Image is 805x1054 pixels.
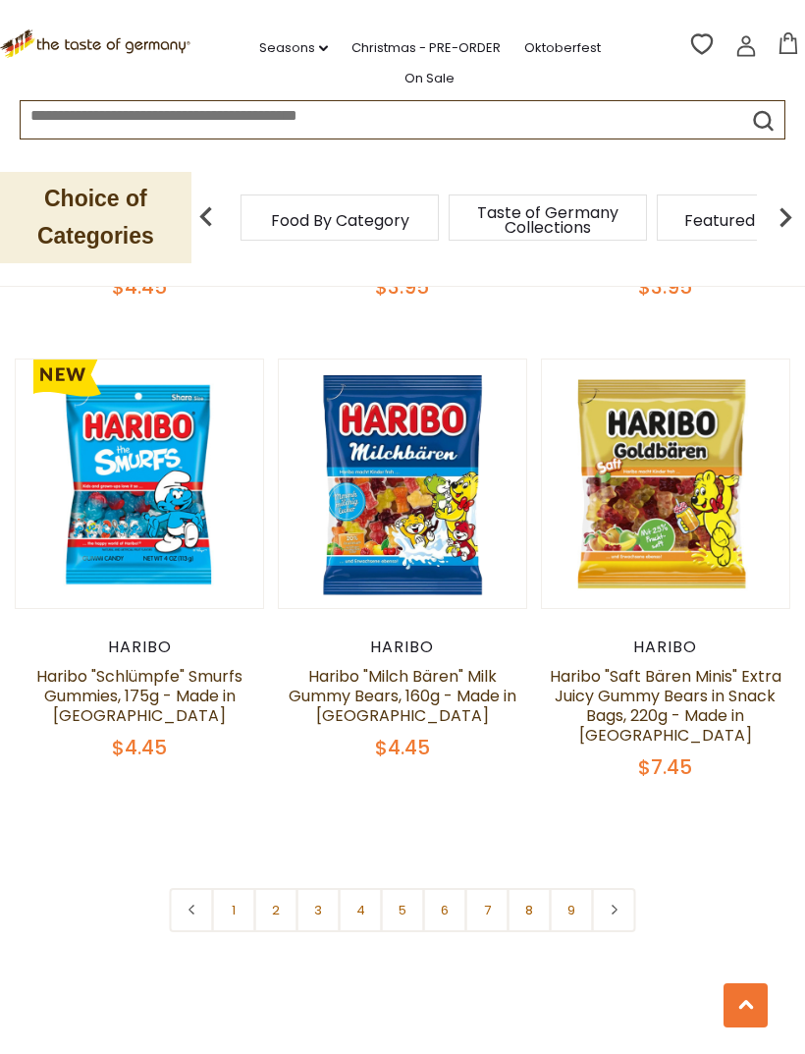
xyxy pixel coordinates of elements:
a: Haribo "Saft Bären Minis" Extra Juicy Gummy Bears in Snack Bags, 220g - Made in [GEOGRAPHIC_DATA] [550,665,781,747]
span: $3.95 [638,273,692,301]
a: Seasons [259,37,328,59]
a: On Sale [404,68,455,89]
img: Haribo "Saft Bären Minis" Extra Juicy Gummy Bears in Snack Bags, 220g - Made in Germany [542,360,789,607]
img: previous arrow [187,197,226,237]
span: $4.45 [112,273,167,301]
a: 8 [508,888,552,932]
a: Christmas - PRE-ORDER [351,37,501,59]
a: 3 [296,888,341,932]
div: Haribo [541,638,790,657]
a: Haribo "Milch Bären" Milk Gummy Bears, 160g - Made in [GEOGRAPHIC_DATA] [289,665,516,727]
a: 5 [381,888,425,932]
a: 6 [423,888,467,932]
span: $3.95 [375,273,429,301]
img: next arrow [766,197,805,237]
a: 4 [339,888,383,932]
div: Haribo [278,638,527,657]
div: Haribo [15,638,264,657]
a: 2 [254,888,298,932]
span: $4.45 [375,734,430,761]
a: 9 [550,888,594,932]
a: 7 [465,888,510,932]
a: 1 [212,888,256,932]
a: Haribo "Schlümpfe" Smurfs Gummies, 175g - Made in [GEOGRAPHIC_DATA] [36,665,242,727]
a: Taste of Germany Collections [469,205,626,235]
a: Oktoberfest [524,37,601,59]
span: $4.45 [112,734,167,761]
img: Haribo "Schlümpfe" Smurfs Gummies, 175g - Made in Germany [16,360,263,607]
span: $7.45 [638,753,692,781]
a: Food By Category [271,213,409,228]
img: Haribo "Milch Bären" Milk Gummy Bears, 160g - Made in Germany [279,360,526,607]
